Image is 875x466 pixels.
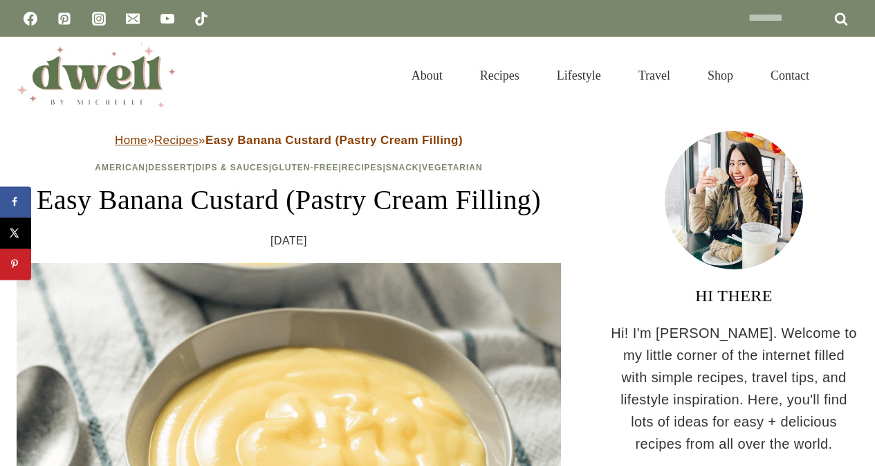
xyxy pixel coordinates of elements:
a: Shop [689,53,752,98]
a: Recipes [342,163,383,172]
a: YouTube [154,5,181,33]
nav: Primary Navigation [393,53,828,98]
a: Recipes [154,134,199,147]
a: Dips & Sauces [195,163,268,172]
a: TikTok [187,5,215,33]
a: Snack [386,163,419,172]
a: Vegetarian [422,163,483,172]
a: American [95,163,145,172]
strong: Easy Banana Custard (Pastry Cream Filling) [205,134,463,147]
a: Email [119,5,147,33]
img: DWELL by michelle [17,44,176,107]
time: [DATE] [270,232,307,250]
span: | | | | | | [95,163,482,172]
a: Facebook [17,5,44,33]
a: About [393,53,461,98]
a: Dessert [148,163,192,172]
a: Contact [752,53,828,98]
a: Home [115,134,147,147]
a: Recipes [461,53,538,98]
button: View Search Form [835,64,858,87]
span: » » [115,134,463,147]
h1: Easy Banana Custard (Pastry Cream Filling) [17,179,561,221]
h3: HI THERE [609,283,858,308]
a: Instagram [85,5,113,33]
p: Hi! I'm [PERSON_NAME]. Welcome to my little corner of the internet filled with simple recipes, tr... [609,322,858,455]
a: Travel [620,53,689,98]
a: Lifestyle [538,53,620,98]
a: Pinterest [50,5,78,33]
a: Gluten-Free [272,163,338,172]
